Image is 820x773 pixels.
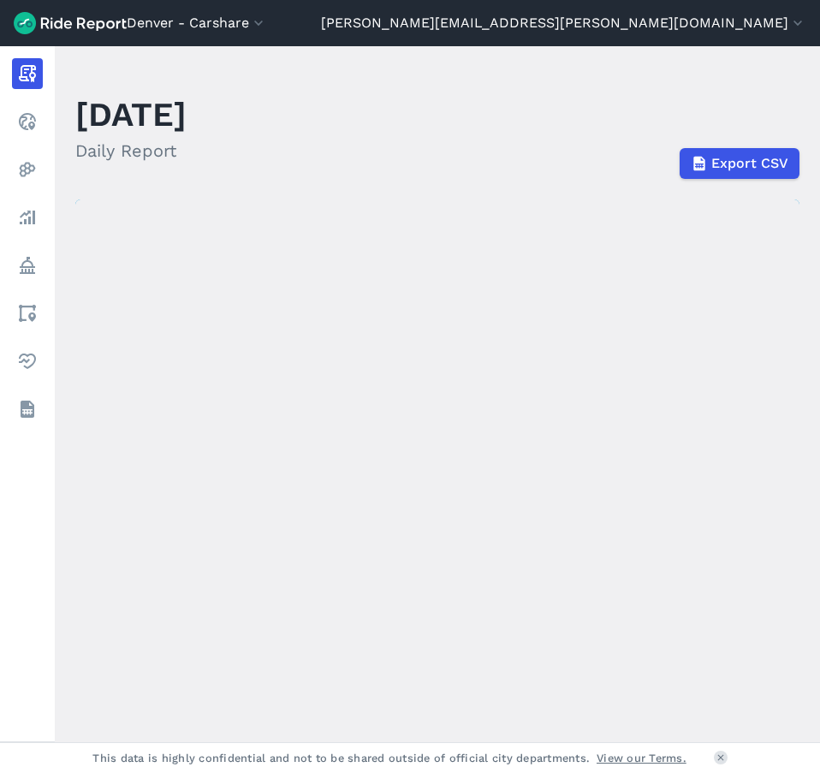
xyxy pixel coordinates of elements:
[12,250,43,281] a: Policy
[12,298,43,329] a: Areas
[597,750,686,766] a: View our Terms.
[321,13,806,33] button: [PERSON_NAME][EMAIL_ADDRESS][PERSON_NAME][DOMAIN_NAME]
[12,154,43,185] a: Heatmaps
[127,13,267,33] button: Denver - Carshare
[75,138,187,164] h2: Daily Report
[14,12,127,34] img: Ride Report
[12,394,43,425] a: Datasets
[711,153,788,174] span: Export CSV
[12,202,43,233] a: Analyze
[12,58,43,89] a: Report
[12,106,43,137] a: Realtime
[75,91,187,138] h1: [DATE]
[12,346,43,377] a: Health
[680,148,799,179] button: Export CSV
